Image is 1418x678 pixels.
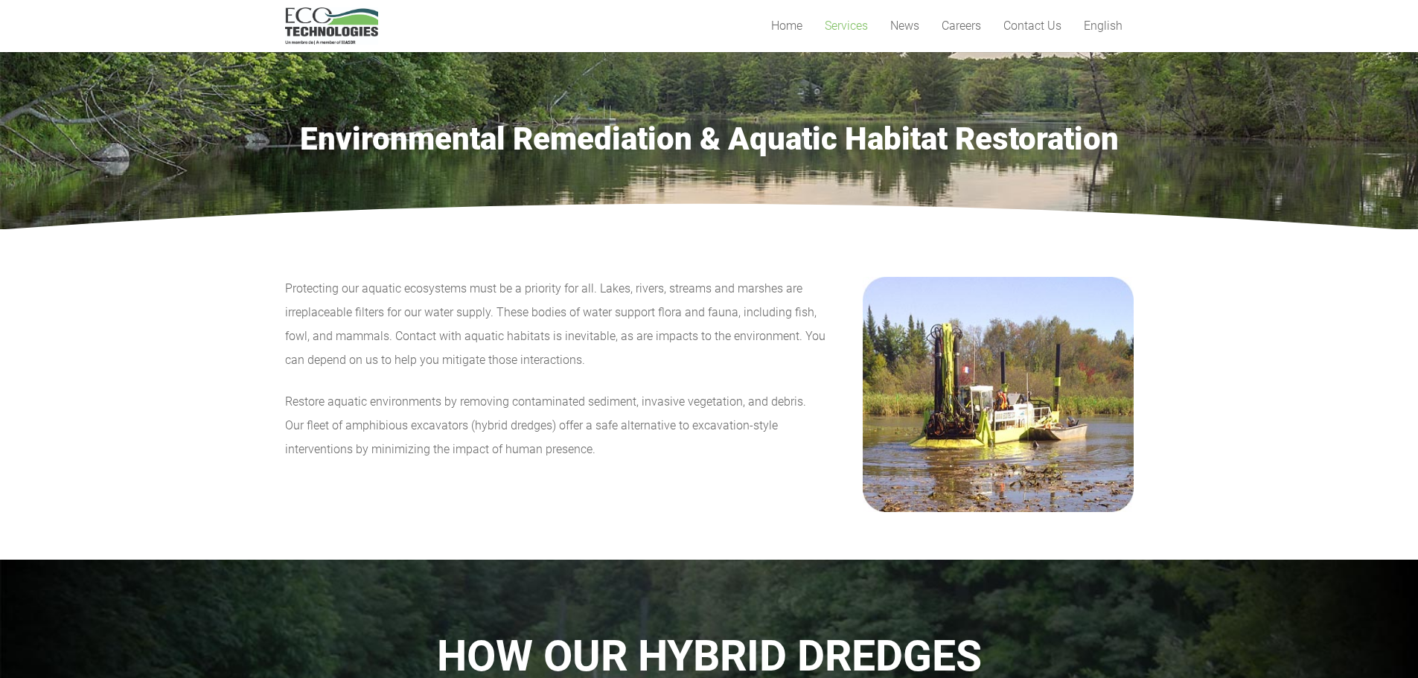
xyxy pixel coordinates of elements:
[285,121,1134,158] h1: Environmental Remediation & Aquatic Habitat Restoration
[825,19,868,33] span: Services
[942,19,981,33] span: Careers
[285,277,827,372] p: Protecting our aquatic ecosystems must be a priority for all. Lakes, rivers, streams and marshes ...
[890,19,919,33] span: News
[1003,19,1061,33] span: Contact Us
[771,19,802,33] span: Home
[285,390,827,461] p: Restore aquatic environments by removing contaminated sediment, invasive vegetation, and debris. ...
[1084,19,1122,33] span: English
[285,7,378,45] a: logo_EcoTech_ASDR_RGB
